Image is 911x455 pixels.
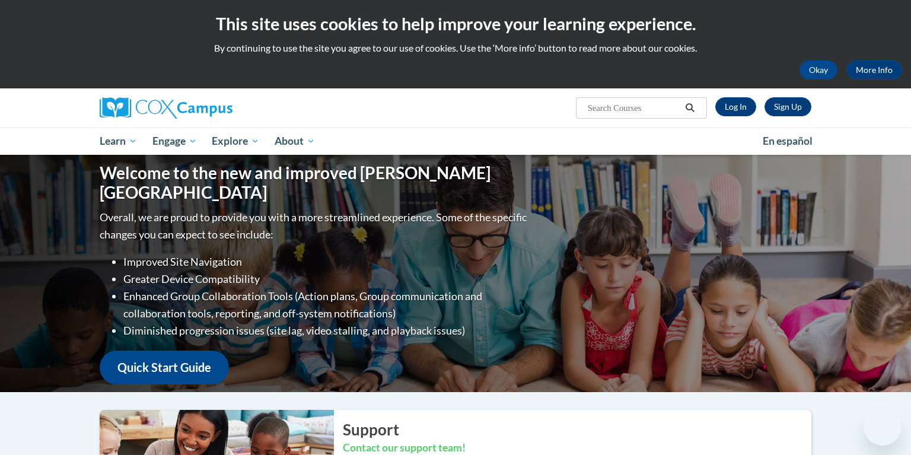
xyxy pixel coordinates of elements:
[846,61,902,79] a: More Info
[715,97,756,116] a: Log In
[100,134,137,148] span: Learn
[123,322,530,339] li: Diminished progression issues (site lag, video stalling, and playback issues)
[275,134,315,148] span: About
[123,253,530,271] li: Improved Site Navigation
[100,209,530,243] p: Overall, we are proud to provide you with a more streamlined experience. Some of the specific cha...
[204,128,267,155] a: Explore
[145,128,205,155] a: Engage
[100,97,325,119] a: Cox Campus
[100,97,232,119] img: Cox Campus
[152,134,197,148] span: Engage
[343,419,811,440] h2: Support
[681,101,699,115] button: Search
[9,42,902,55] p: By continuing to use the site you agree to our use of cookies. Use the ‘More info’ button to read...
[123,271,530,288] li: Greater Device Compatibility
[212,134,259,148] span: Explore
[92,128,145,155] a: Learn
[765,97,811,116] a: Register
[267,128,323,155] a: About
[763,135,813,147] span: En español
[100,163,530,203] h1: Welcome to the new and improved [PERSON_NAME][GEOGRAPHIC_DATA]
[755,129,820,154] a: En español
[685,104,696,113] i: 
[799,61,837,79] button: Okay
[123,288,530,322] li: Enhanced Group Collaboration Tools (Action plans, Group communication and collaboration tools, re...
[864,408,902,446] iframe: Button to launch messaging window
[100,351,229,384] a: Quick Start Guide
[9,12,902,36] h2: This site uses cookies to help improve your learning experience.
[82,128,829,155] div: Main menu
[587,101,681,115] input: Search Courses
